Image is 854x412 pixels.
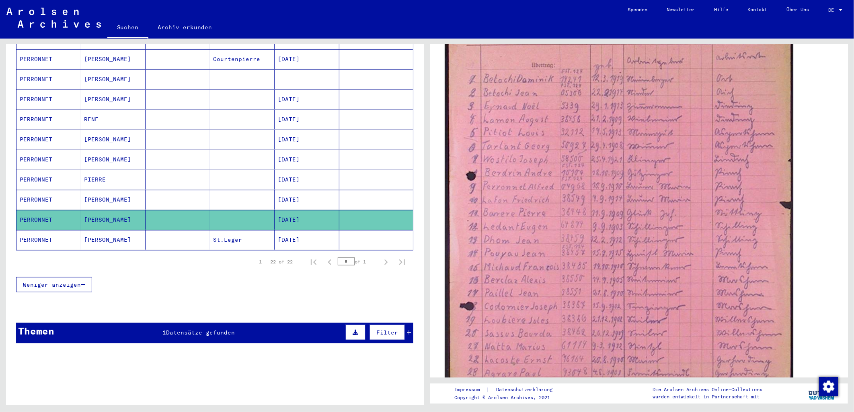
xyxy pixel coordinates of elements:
p: Die Arolsen Archives Online-Collections [653,386,762,393]
span: Filter [376,329,398,336]
img: Arolsen_neg.svg [6,8,101,28]
a: Impressum [455,385,487,394]
mat-cell: [PERSON_NAME] [81,150,146,169]
div: 1 – 22 of 22 [259,258,293,265]
span: DE [828,7,837,13]
p: wurden entwickelt in Partnerschaft mit [653,393,762,400]
button: Previous page [322,254,338,270]
mat-cell: PERRONNET [16,230,81,250]
button: Weniger anzeigen [16,277,92,292]
button: First page [306,254,322,270]
mat-cell: PERRONNET [16,110,81,129]
mat-cell: [PERSON_NAME] [81,130,146,149]
mat-cell: PERRONNET [16,150,81,169]
mat-cell: PERRONNET [16,170,81,190]
mat-cell: Courtenpierre [210,49,275,69]
mat-cell: PERRONNET [16,49,81,69]
button: Last page [394,254,410,270]
span: Weniger anzeigen [23,281,81,288]
mat-cell: PERRONNET [16,69,81,89]
mat-cell: St.Leger [210,230,275,250]
div: | [455,385,562,394]
button: Next page [378,254,394,270]
div: of 1 [338,258,378,265]
a: Suchen [107,18,148,39]
mat-cell: [DATE] [275,110,339,129]
span: Datensätze gefunden [166,329,235,336]
a: Datenschutzerklärung [490,385,562,394]
mat-cell: PIERRE [81,170,146,190]
mat-cell: PERRONNET [16,190,81,210]
mat-cell: RENE [81,110,146,129]
mat-cell: [DATE] [275,210,339,230]
mat-cell: [DATE] [275,130,339,149]
img: yv_logo.png [807,383,837,403]
mat-cell: [DATE] [275,190,339,210]
button: Filter [370,325,405,340]
mat-cell: [PERSON_NAME] [81,69,146,89]
mat-cell: [DATE] [275,230,339,250]
img: Zustimmung ändern [819,377,838,396]
mat-cell: [DATE] [275,90,339,109]
p: Copyright © Arolsen Archives, 2021 [455,394,562,401]
mat-cell: [PERSON_NAME] [81,210,146,230]
mat-cell: PERRONNET [16,90,81,109]
mat-cell: [PERSON_NAME] [81,90,146,109]
mat-cell: [DATE] [275,150,339,169]
mat-cell: PERRONNET [16,210,81,230]
mat-cell: [PERSON_NAME] [81,49,146,69]
mat-cell: [DATE] [275,49,339,69]
mat-cell: [PERSON_NAME] [81,190,146,210]
mat-cell: PERRONNET [16,130,81,149]
span: 1 [163,329,166,336]
mat-cell: [PERSON_NAME] [81,230,146,250]
a: Archiv erkunden [148,18,222,37]
mat-cell: [DATE] [275,170,339,190]
div: Zustimmung ändern [819,377,838,396]
div: Themen [18,324,54,338]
